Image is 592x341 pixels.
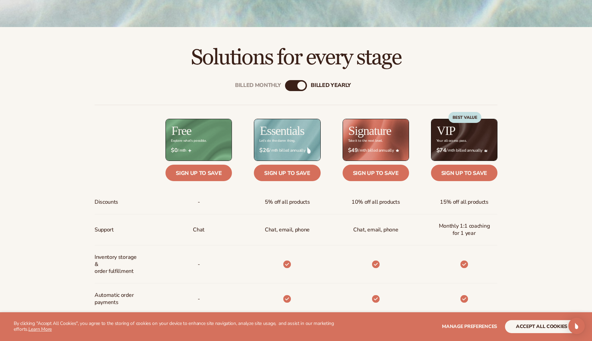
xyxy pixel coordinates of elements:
img: Signature_BG_eeb718c8-65ac-49e3-a4e5-327c6aa73146.jpg [343,119,409,161]
h2: Solutions for every stage [19,46,573,69]
strong: $49 [348,147,358,154]
button: accept all cookies [505,320,578,333]
span: Monthly 1:1 coaching for 1 year [436,220,492,240]
button: Manage preferences [442,320,497,333]
div: Take it to the next level. [348,139,383,143]
span: / mth billed annually [259,147,315,154]
img: Star_6.png [396,149,399,152]
img: VIP_BG_199964bd-3653-43bc-8a67-789d2d7717b9.jpg [431,119,497,161]
div: billed Yearly [311,82,351,89]
img: Free_Icon_bb6e7c7e-73f8-44bd-8ed0-223ea0fc522e.png [188,149,192,152]
div: Billed Monthly [235,82,281,89]
span: - [198,196,200,209]
a: Sign up to save [343,165,409,181]
p: Chat, email, phone [265,224,310,236]
span: 10% off all products [351,196,400,209]
strong: $0 [171,147,177,154]
p: - [198,258,200,271]
h2: Free [171,125,191,137]
div: Your all-access pass. [436,139,467,143]
span: - [198,293,200,305]
span: 15% off all products [440,196,489,209]
a: Sign up to save [165,165,232,181]
img: Essentials_BG_9050f826-5aa9-47d9-a362-757b82c62641.jpg [254,119,320,161]
strong: $74 [436,147,446,154]
img: free_bg.png [166,119,232,161]
h2: VIP [437,125,455,137]
a: Sign up to save [431,165,497,181]
span: / mth billed annually [436,147,492,154]
span: / mth [171,147,226,154]
span: 5% off all products [265,196,310,209]
p: Chat [193,224,205,236]
strong: $26 [259,147,269,154]
span: Inventory storage & order fulfillment [95,251,140,278]
a: Sign up to save [254,165,320,181]
h2: Essentials [260,125,304,137]
img: Crown_2d87c031-1b5a-4345-8312-a4356ddcde98.png [484,149,488,152]
span: Manage preferences [442,323,497,330]
h2: Signature [348,125,391,137]
div: Let’s do the damn thing. [259,139,295,143]
span: Discounts [95,196,118,209]
div: Open Intercom Messenger [568,318,585,334]
span: Automatic order payments [95,289,140,309]
div: Explore what's possible. [171,139,206,143]
span: Support [95,224,114,236]
span: Chat, email, phone [353,224,398,236]
div: BEST VALUE [448,112,481,123]
span: / mth billed annually [348,147,404,154]
a: Learn More [28,326,52,332]
img: drop.png [307,147,311,153]
p: By clicking "Accept All Cookies", you agree to the storing of cookies on your device to enhance s... [14,321,351,332]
